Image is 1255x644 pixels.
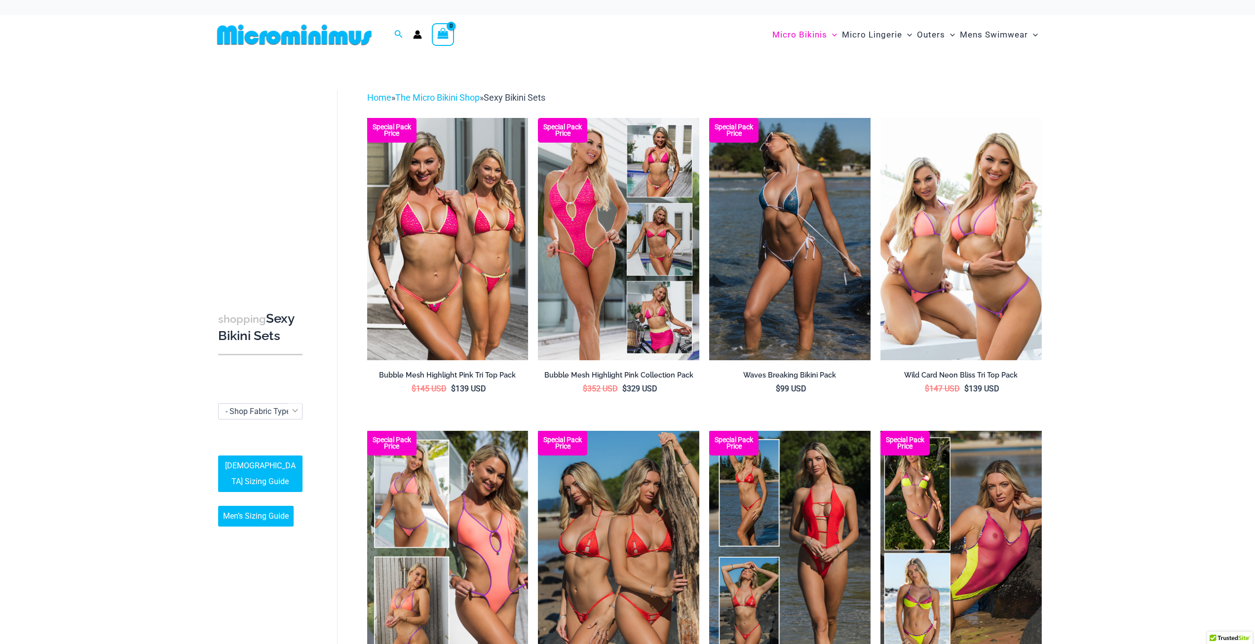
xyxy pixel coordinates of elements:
[827,22,837,47] span: Menu Toggle
[964,384,999,393] bdi: 139 USD
[902,22,912,47] span: Menu Toggle
[842,22,902,47] span: Micro Lingerie
[218,455,303,492] a: [DEMOGRAPHIC_DATA] Sizing Guide
[413,30,422,39] a: Account icon link
[709,118,871,360] a: Waves Breaking Ocean 312 Top 456 Bottom 08 Waves Breaking Ocean 312 Top 456 Bottom 04Waves Breaki...
[538,437,587,450] b: Special Pack Price
[367,118,529,360] img: Tri Top Pack F
[709,124,759,137] b: Special Pack Price
[394,29,403,41] a: Search icon link
[770,20,839,50] a: Micro BikinisMenu ToggleMenu Toggle
[367,437,417,450] b: Special Pack Price
[622,384,627,393] span: $
[538,118,699,360] img: Collection Pack F
[925,384,960,393] bdi: 147 USD
[367,118,529,360] a: Tri Top Pack F Tri Top Pack BTri Top Pack B
[925,384,929,393] span: $
[709,437,759,450] b: Special Pack Price
[768,18,1042,51] nav: Site Navigation
[880,371,1042,383] a: Wild Card Neon Bliss Tri Top Pack
[964,384,969,393] span: $
[583,384,618,393] bdi: 352 USD
[367,371,529,383] a: Bubble Mesh Highlight Pink Tri Top Pack
[367,92,391,103] a: Home
[538,124,587,137] b: Special Pack Price
[709,371,871,383] a: Waves Breaking Bikini Pack
[880,437,930,450] b: Special Pack Price
[218,313,266,325] span: shopping
[538,118,699,360] a: Collection Pack F Collection Pack BCollection Pack B
[880,118,1042,360] a: Wild Card Neon Bliss Tri Top PackWild Card Neon Bliss Tri Top Pack BWild Card Neon Bliss Tri Top ...
[451,384,486,393] bdi: 139 USD
[395,92,480,103] a: The Micro Bikini Shop
[412,384,447,393] bdi: 145 USD
[622,384,657,393] bdi: 329 USD
[218,310,303,344] h3: Sexy Bikini Sets
[776,384,780,393] span: $
[367,371,529,380] h2: Bubble Mesh Highlight Pink Tri Top Pack
[367,92,545,103] span: » »
[880,118,1042,360] img: Wild Card Neon Bliss Tri Top Pack
[776,384,806,393] bdi: 99 USD
[484,92,545,103] span: Sexy Bikini Sets
[880,371,1042,380] h2: Wild Card Neon Bliss Tri Top Pack
[412,384,416,393] span: $
[917,22,945,47] span: Outers
[772,22,827,47] span: Micro Bikinis
[583,384,587,393] span: $
[219,404,302,419] span: - Shop Fabric Type
[914,20,957,50] a: OutersMenu ToggleMenu Toggle
[218,82,307,280] iframe: TrustedSite Certified
[218,403,303,419] span: - Shop Fabric Type
[960,22,1028,47] span: Mens Swimwear
[709,118,871,360] img: Waves Breaking Ocean 312 Top 456 Bottom 08
[538,371,699,380] h2: Bubble Mesh Highlight Pink Collection Pack
[839,20,914,50] a: Micro LingerieMenu ToggleMenu Toggle
[1028,22,1038,47] span: Menu Toggle
[709,371,871,380] h2: Waves Breaking Bikini Pack
[957,20,1040,50] a: Mens SwimwearMenu ToggleMenu Toggle
[538,371,699,383] a: Bubble Mesh Highlight Pink Collection Pack
[218,506,294,527] a: Men’s Sizing Guide
[451,384,456,393] span: $
[945,22,955,47] span: Menu Toggle
[432,23,455,46] a: View Shopping Cart, empty
[367,124,417,137] b: Special Pack Price
[226,407,290,416] span: - Shop Fabric Type
[213,24,376,46] img: MM SHOP LOGO FLAT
